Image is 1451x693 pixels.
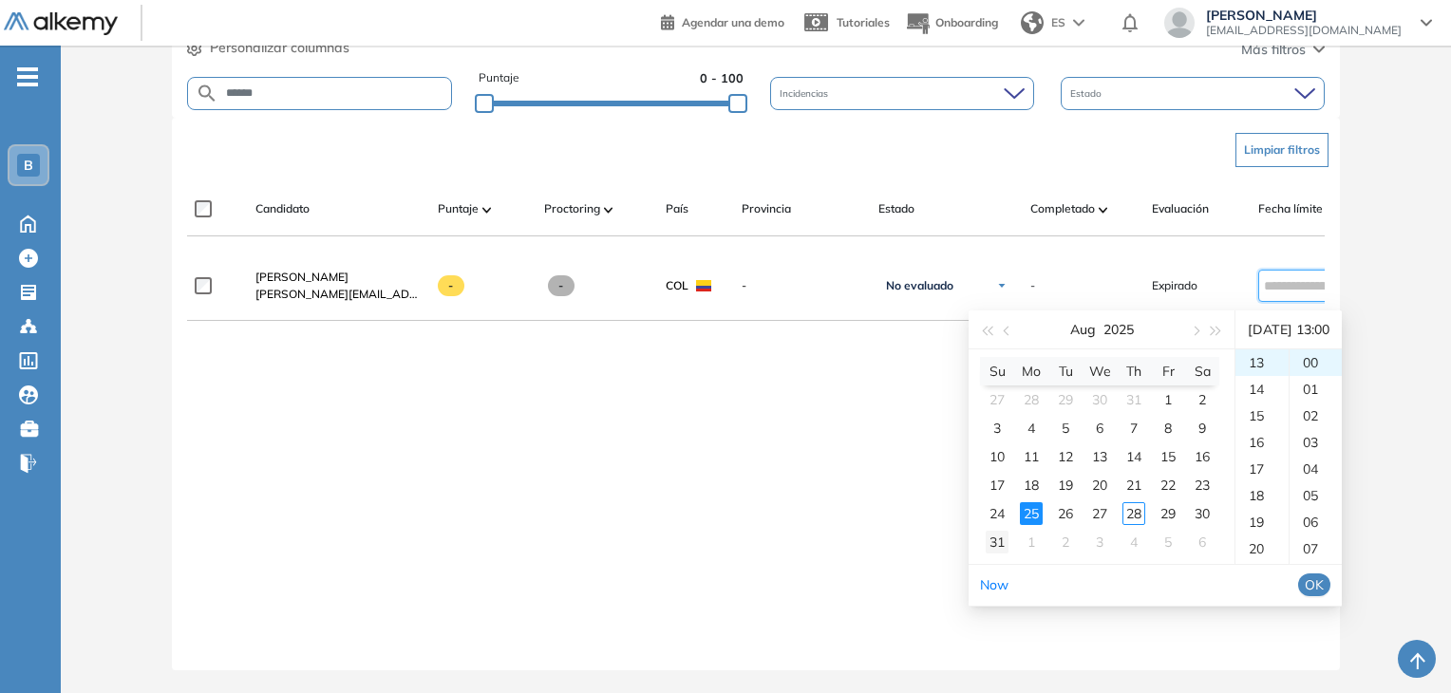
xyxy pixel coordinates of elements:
[1083,385,1117,414] td: 2025-07-30
[255,286,423,303] span: [PERSON_NAME][EMAIL_ADDRESS][DOMAIN_NAME]
[1014,357,1048,385] th: Mo
[1235,349,1289,376] div: 13
[1235,562,1289,589] div: 21
[1157,445,1179,468] div: 15
[1051,14,1065,31] span: ES
[1290,482,1342,509] div: 05
[780,86,832,101] span: Incidencias
[1185,385,1219,414] td: 2025-08-02
[1191,502,1214,525] div: 30
[1235,403,1289,429] div: 15
[980,471,1014,499] td: 2025-08-17
[980,414,1014,442] td: 2025-08-03
[1048,357,1083,385] th: Tu
[4,12,118,36] img: Logo
[986,474,1008,496] div: 17
[1157,502,1179,525] div: 29
[661,9,784,32] a: Agendar una demo
[1151,357,1185,385] th: Fr
[1151,385,1185,414] td: 2025-08-01
[1122,502,1145,525] div: 28
[1305,574,1324,595] span: OK
[1061,77,1325,110] div: Estado
[1290,376,1342,403] div: 01
[1151,442,1185,471] td: 2025-08-15
[1290,403,1342,429] div: 02
[1070,310,1096,348] button: Aug
[666,277,688,294] span: COL
[1290,456,1342,482] div: 04
[1054,502,1077,525] div: 26
[438,275,465,296] span: -
[1088,445,1111,468] div: 13
[1014,442,1048,471] td: 2025-08-11
[1020,417,1043,440] div: 4
[1088,388,1111,411] div: 30
[980,499,1014,528] td: 2025-08-24
[1356,602,1451,693] div: Widget de chat
[17,75,38,79] i: -
[1117,528,1151,556] td: 2025-09-04
[742,200,791,217] span: Provincia
[1298,573,1330,596] button: OK
[1258,200,1323,217] span: Fecha límite
[1290,509,1342,535] div: 06
[1235,133,1329,167] button: Limpiar filtros
[1020,388,1043,411] div: 28
[1185,499,1219,528] td: 2025-08-30
[1235,429,1289,456] div: 16
[1117,499,1151,528] td: 2025-08-28
[1048,442,1083,471] td: 2025-08-12
[1235,509,1289,535] div: 19
[1185,414,1219,442] td: 2025-08-09
[1290,562,1342,589] div: 08
[604,207,613,213] img: [missing "en.ARROW_ALT" translation]
[1117,357,1151,385] th: Th
[438,200,479,217] span: Puntaje
[1122,417,1145,440] div: 7
[1014,385,1048,414] td: 2025-07-28
[24,158,33,173] span: B
[1151,414,1185,442] td: 2025-08-08
[878,200,914,217] span: Estado
[837,15,890,29] span: Tutoriales
[1083,499,1117,528] td: 2025-08-27
[1290,429,1342,456] div: 03
[980,442,1014,471] td: 2025-08-10
[1157,388,1179,411] div: 1
[1117,442,1151,471] td: 2025-08-14
[696,280,711,291] img: COL
[742,277,863,294] span: -
[996,280,1008,291] img: Ícono de flecha
[1054,388,1077,411] div: 29
[682,15,784,29] span: Agendar una demo
[1020,531,1043,553] div: 1
[1191,474,1214,496] div: 23
[1083,414,1117,442] td: 2025-08-06
[1151,471,1185,499] td: 2025-08-22
[935,15,998,29] span: Onboarding
[905,3,998,44] button: Onboarding
[1290,535,1342,562] div: 07
[1014,499,1048,528] td: 2025-08-25
[1083,357,1117,385] th: We
[255,269,423,286] a: [PERSON_NAME]
[1157,474,1179,496] div: 22
[1103,310,1134,348] button: 2025
[1070,86,1105,101] span: Estado
[1117,471,1151,499] td: 2025-08-21
[1356,602,1451,693] iframe: Chat Widget
[482,207,492,213] img: [missing "en.ARROW_ALT" translation]
[1152,277,1197,294] span: Expirado
[1235,456,1289,482] div: 17
[1099,207,1108,213] img: [missing "en.ARROW_ALT" translation]
[1014,471,1048,499] td: 2025-08-18
[1235,376,1289,403] div: 14
[1157,417,1179,440] div: 8
[1048,499,1083,528] td: 2025-08-26
[196,82,218,105] img: SEARCH_ALT
[210,38,349,58] span: Personalizar columnas
[1151,528,1185,556] td: 2025-09-05
[1054,445,1077,468] div: 12
[1088,417,1111,440] div: 6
